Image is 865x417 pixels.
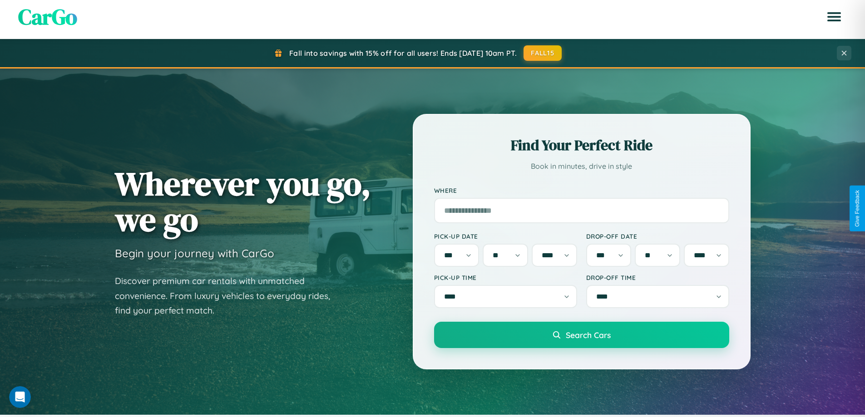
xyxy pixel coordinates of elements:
[854,190,860,227] div: Give Feedback
[115,274,342,318] p: Discover premium car rentals with unmatched convenience. From luxury vehicles to everyday rides, ...
[434,232,577,240] label: Pick-up Date
[115,246,274,260] h3: Begin your journey with CarGo
[115,166,371,237] h1: Wherever you go, we go
[566,330,611,340] span: Search Cars
[524,45,562,61] button: FALL15
[586,274,729,281] label: Drop-off Time
[289,49,517,58] span: Fall into savings with 15% off for all users! Ends [DATE] 10am PT.
[434,274,577,281] label: Pick-up Time
[434,135,729,155] h2: Find Your Perfect Ride
[18,2,77,32] span: CarGo
[586,232,729,240] label: Drop-off Date
[434,160,729,173] p: Book in minutes, drive in style
[434,322,729,348] button: Search Cars
[434,186,729,194] label: Where
[821,4,847,29] button: Open menu
[9,386,31,408] iframe: Intercom live chat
